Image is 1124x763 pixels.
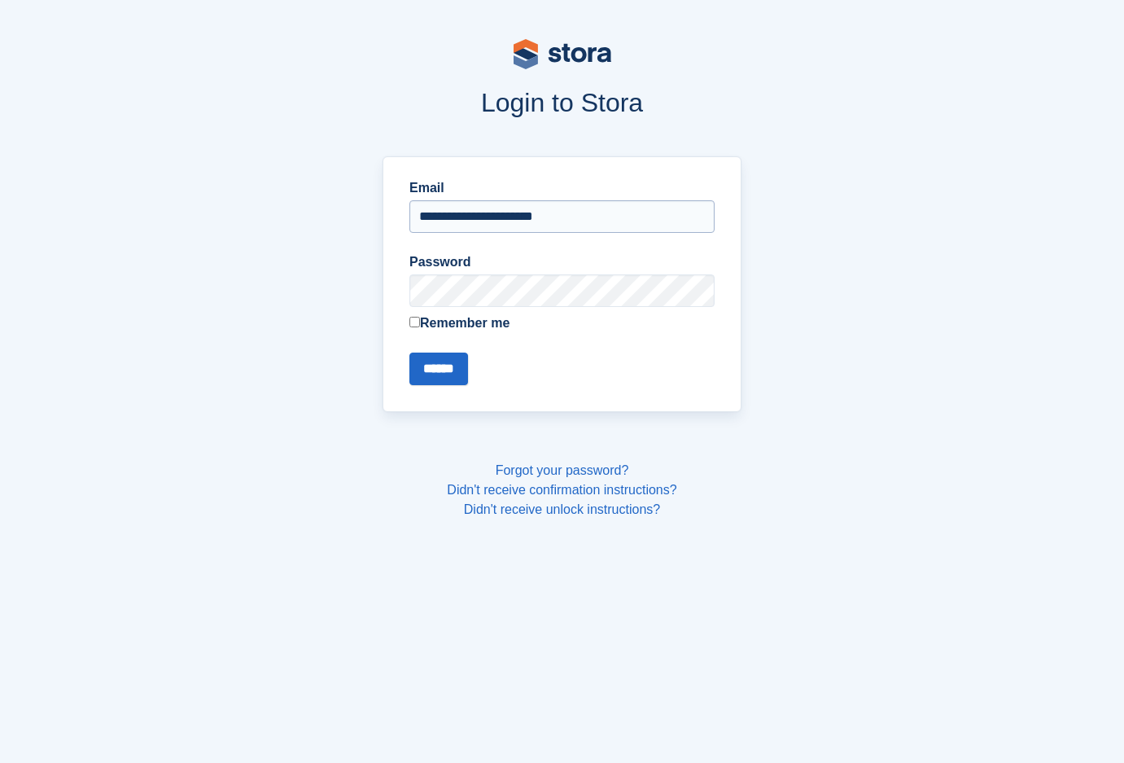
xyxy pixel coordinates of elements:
[409,314,715,333] label: Remember me
[118,88,1007,117] h1: Login to Stora
[409,317,420,327] input: Remember me
[409,252,715,272] label: Password
[496,463,629,477] a: Forgot your password?
[447,483,676,497] a: Didn't receive confirmation instructions?
[464,502,660,516] a: Didn't receive unlock instructions?
[514,39,611,69] img: stora-logo-53a41332b3708ae10de48c4981b4e9114cc0af31d8433b30ea865607fb682f29.svg
[409,178,715,198] label: Email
